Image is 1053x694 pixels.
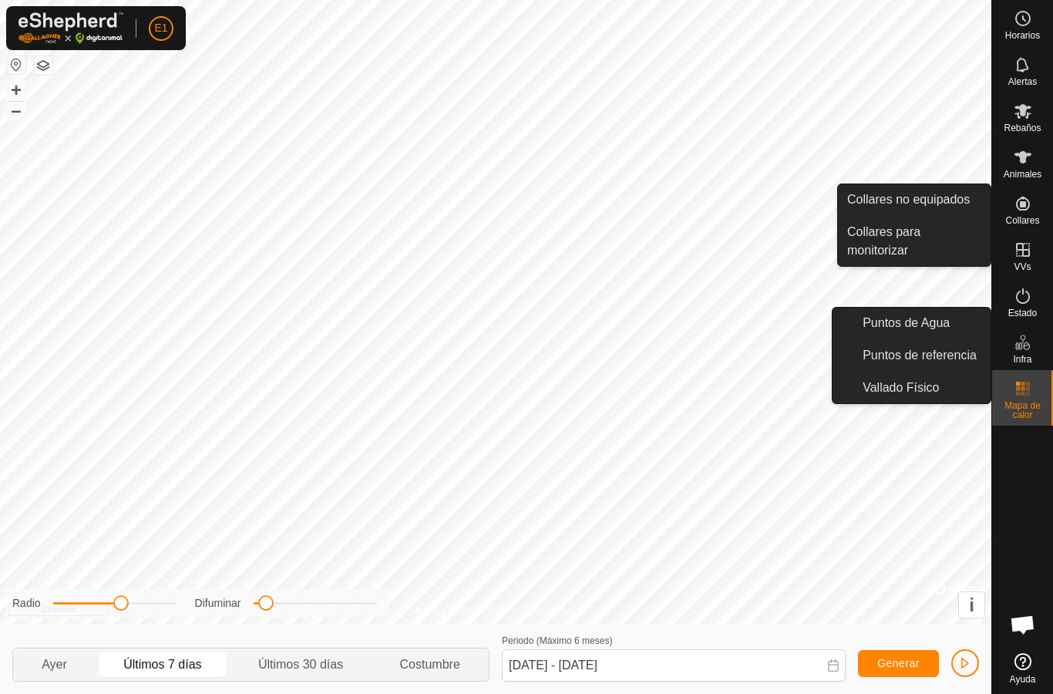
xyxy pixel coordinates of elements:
[154,22,167,34] font: E1
[34,56,52,75] button: Capas del Mapa
[853,340,991,371] a: Puntos de referencia
[833,372,991,403] li: Vallado Físico
[12,597,41,609] font: Radio
[1010,674,1036,685] font: Ayuda
[1005,30,1040,41] font: Horarios
[1008,308,1037,318] font: Estado
[416,605,505,618] a: Política de Privacidad
[1005,215,1039,226] font: Collares
[11,99,21,120] font: –
[400,658,460,671] font: Costumbre
[858,650,939,677] button: Generar
[258,658,343,671] font: Últimos 30 días
[1014,261,1031,272] font: VVs
[11,79,22,100] font: +
[847,225,920,257] font: Collares para monitorizar
[523,606,575,617] font: Contáctenos
[863,381,939,394] font: Vallado Físico
[863,316,950,329] font: Puntos de Agua
[7,56,25,74] button: Restablecer mapa
[523,605,575,618] a: Contáctenos
[195,597,241,609] font: Difuminar
[1004,400,1041,420] font: Mapa de calor
[7,101,25,120] button: –
[992,647,1053,690] a: Ayuda
[7,81,25,99] button: +
[877,657,920,669] font: Generar
[502,635,612,646] font: Periodo (Máximo 6 meses)
[863,349,977,362] font: Puntos de referencia
[969,595,974,615] font: i
[853,372,991,403] a: Vallado Físico
[833,308,991,339] li: Puntos de Agua
[838,184,991,215] a: Collares no equipados
[847,193,970,206] font: Collares no equipados
[123,658,201,671] font: Últimos 7 días
[42,658,67,671] font: Ayer
[853,308,991,339] a: Puntos de Agua
[1004,123,1041,133] font: Rebaños
[19,12,123,44] img: Logotipo de Gallagher
[838,217,991,266] a: Collares para monitorizar
[959,592,984,618] button: i
[1004,169,1041,180] font: Animales
[1000,601,1046,648] div: Chat abierto
[1013,354,1031,365] font: Infra
[833,340,991,371] li: Puntos de referencia
[416,606,505,617] font: Política de Privacidad
[1008,76,1037,87] font: Alertas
